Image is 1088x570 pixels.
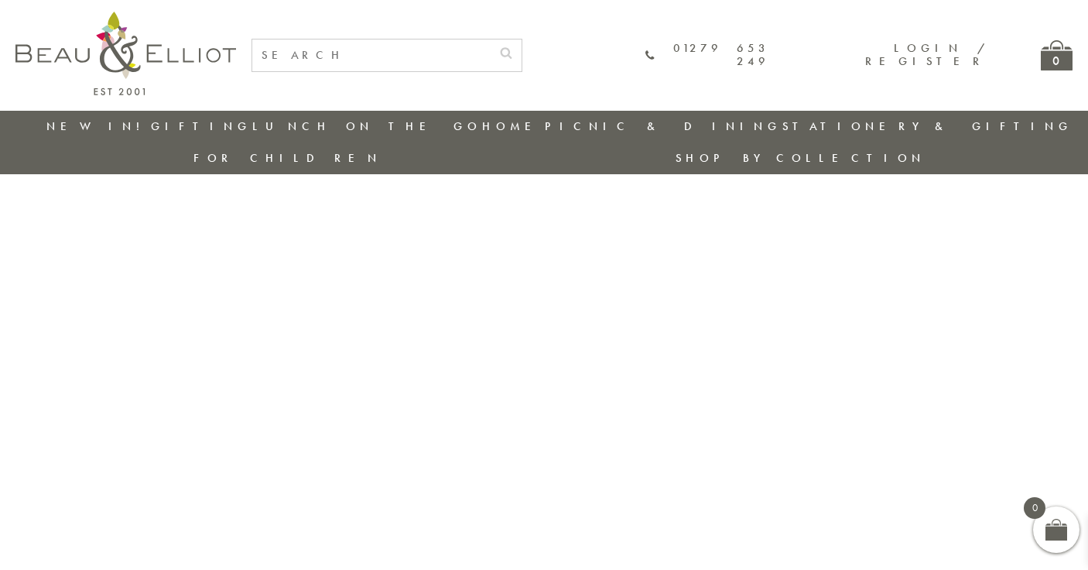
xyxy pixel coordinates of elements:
img: logo [15,12,236,95]
a: New in! [46,118,150,134]
input: SEARCH [252,39,491,71]
a: Stationery & Gifting [782,118,1073,134]
a: Login / Register [865,40,987,69]
span: 0 [1024,497,1045,519]
a: 01279 653 249 [645,42,769,69]
a: Home [482,118,544,134]
a: Shop by collection [676,150,925,166]
a: Gifting [151,118,251,134]
a: Lunch On The Go [252,118,481,134]
a: For Children [193,150,381,166]
a: 0 [1041,40,1073,70]
a: Picnic & Dining [545,118,782,134]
